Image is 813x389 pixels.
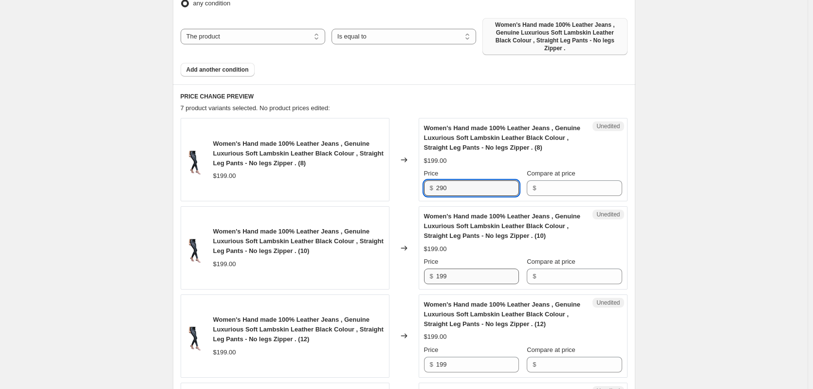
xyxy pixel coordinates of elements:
[424,244,447,254] div: $199.00
[213,348,236,357] div: $199.00
[430,361,433,368] span: $
[596,299,620,307] span: Unedited
[527,170,575,177] span: Compare at price
[213,259,236,269] div: $199.00
[424,332,447,342] div: $199.00
[430,184,433,192] span: $
[186,66,249,74] span: Add another condition
[533,184,536,192] span: $
[181,93,628,100] h6: PRICE CHANGE PREVIEW
[424,301,580,328] span: Women's Hand made 100% Leather Jeans , Genuine Luxurious Soft Lambskin Leather Black Colour , Str...
[424,170,439,177] span: Price
[596,122,620,130] span: Unedited
[424,346,439,353] span: Price
[488,21,621,52] span: Women's Hand made 100% Leather Jeans , Genuine Luxurious Soft Lambskin Leather Black Colour , Str...
[430,272,433,280] span: $
[213,171,236,181] div: $199.00
[186,145,205,175] img: lj4-Photoroom_8d8700b3-6b03-4fe8-944b-24e19d83aad7_80x.jpg
[213,316,384,343] span: Women's Hand made 100% Leather Jeans , Genuine Luxurious Soft Lambskin Leather Black Colour , Str...
[533,272,536,280] span: $
[527,258,575,265] span: Compare at price
[181,63,255,77] button: Add another condition
[424,213,580,239] span: Women's Hand made 100% Leather Jeans , Genuine Luxurious Soft Lambskin Leather Black Colour , Str...
[424,258,439,265] span: Price
[424,156,447,166] div: $199.00
[186,233,205,263] img: lj4-Photoroom_8d8700b3-6b03-4fe8-944b-24e19d83aad7_80x.jpg
[213,228,384,254] span: Women's Hand made 100% Leather Jeans , Genuine Luxurious Soft Lambskin Leather Black Colour , Str...
[181,104,330,112] span: 7 product variants selected. No product prices edited:
[424,124,580,151] span: Women's Hand made 100% Leather Jeans , Genuine Luxurious Soft Lambskin Leather Black Colour , Str...
[186,321,205,350] img: lj4-Photoroom_8d8700b3-6b03-4fe8-944b-24e19d83aad7_80x.jpg
[527,346,575,353] span: Compare at price
[482,18,627,55] button: Women's Hand made 100% Leather Jeans , Genuine Luxurious Soft Lambskin Leather Black Colour , Str...
[596,211,620,218] span: Unedited
[213,140,384,167] span: Women's Hand made 100% Leather Jeans , Genuine Luxurious Soft Lambskin Leather Black Colour , Str...
[533,361,536,368] span: $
